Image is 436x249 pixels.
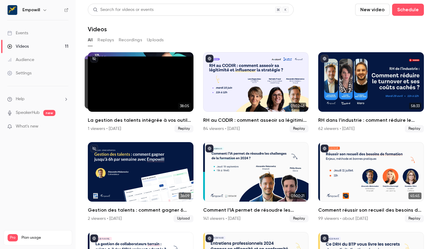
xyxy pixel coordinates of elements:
span: Replay [405,125,424,132]
div: Settings [7,70,31,76]
span: 01:00:21 [289,193,306,199]
span: 01:02:46 [289,103,306,109]
h2: RH dans l’industrie : comment réduire le turnover et ses coûts cachés ? [318,117,424,124]
span: 36:09 [179,193,191,199]
span: Replay [289,215,309,222]
span: Plan usage [21,235,68,240]
li: RH dans l’industrie : comment réduire le turnover et ses coûts cachés ? [318,52,424,132]
span: new [43,110,55,116]
li: Comment l’IA permet de résoudre les challenges de la formation en 2024 ? [203,142,309,222]
img: Empowill [8,5,17,15]
div: Events [7,30,28,36]
iframe: Noticeable Trigger [61,124,68,129]
button: Replays [97,35,114,45]
span: 45:45 [408,193,421,199]
button: published [206,234,213,242]
li: Comment réussir son recueil des besoins de formation ? Enjeux, méthode et bonnes pratiques [318,142,424,222]
a: 58:33RH dans l’industrie : comment réduire le turnover et ses coûts cachés ?62 viewers • [DATE]Re... [318,52,424,132]
button: Schedule [392,4,424,16]
div: Audience [7,57,34,63]
div: 1 viewers • [DATE] [88,126,121,132]
div: Search for videos or events [93,7,154,13]
button: Recordings [119,35,142,45]
button: unpublished [90,55,98,63]
li: Gestion des talents : comment gagner 6 heures par semaine avec Empowill ? [88,142,193,222]
li: RH au CODIR : comment asseoir sa légitimité et influencer la stratégie ? [203,52,309,132]
span: Replay [289,125,309,132]
button: published [206,55,213,63]
a: SpeakerHub [16,110,40,116]
div: Videos [7,43,29,49]
button: New video [355,4,390,16]
span: What's new [16,123,38,130]
span: Help [16,96,25,102]
div: 2 viewers • [DATE] [88,216,122,222]
a: 01:00:21Comment l’IA permet de résoudre les challenges de la formation en 2024 ?141 viewers • [DA... [203,142,309,222]
li: La gestion des talents intégrée à vos outils X.O Solutions [88,52,193,132]
button: published [206,145,213,152]
span: Pro [8,234,18,241]
h2: RH au CODIR : comment asseoir sa légitimité et influencer la stratégie ? [203,117,309,124]
a: 36:09Gestion des talents : comment gagner 6 heures par semaine avec [PERSON_NAME] ?2 viewers • [D... [88,142,193,222]
button: unpublished [90,145,98,152]
button: All [88,35,93,45]
a: 45:45Comment réussir son recueil des besoins de formation ? Enjeux, méthode et bonnes pratiques99... [318,142,424,222]
div: 99 viewers • about [DATE] [318,216,368,222]
h2: Comment l’IA permet de résoudre les challenges de la formation en 2024 ? [203,206,309,214]
button: published [321,55,329,63]
h2: Comment réussir son recueil des besoins de formation ? Enjeux, méthode et bonnes pratiques [318,206,424,214]
button: published [321,145,329,152]
span: Replay [174,125,193,132]
span: Replay [405,215,424,222]
section: Videos [88,4,424,245]
div: 141 viewers • [DATE] [203,216,240,222]
h2: La gestion des talents intégrée à vos outils X.O Solutions [88,117,193,124]
li: help-dropdown-opener [7,96,68,102]
h1: Videos [88,26,107,33]
button: published [90,234,98,242]
span: 38:05 [178,103,191,109]
h6: Empowill [22,7,40,13]
span: Upload [173,215,193,222]
button: published [321,234,329,242]
a: 38:0538:05La gestion des talents intégrée à vos outils X.O Solutions1 viewers • [DATE]Replay [88,52,193,132]
div: 84 viewers • [DATE] [203,126,240,132]
a: 01:02:46RH au CODIR : comment asseoir sa légitimité et influencer la stratégie ?84 viewers • [DAT... [203,52,309,132]
span: 58:33 [409,103,421,109]
div: 62 viewers • [DATE] [318,126,355,132]
button: Uploads [147,35,164,45]
h2: Gestion des talents : comment gagner 6 heures par semaine avec [PERSON_NAME] ? [88,206,193,214]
